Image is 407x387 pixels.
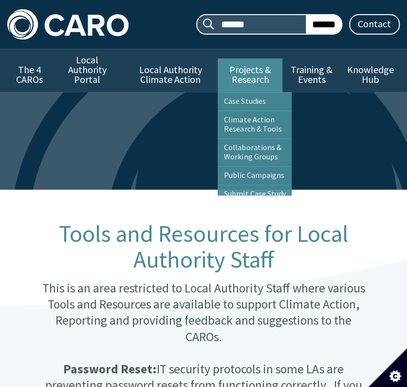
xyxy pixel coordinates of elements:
button: Set cookie preferences [368,348,407,387]
a: Training & Events [282,58,340,92]
a: Collaborations & Working Groups [218,139,292,166]
a: The 4 CAROs [7,58,52,92]
a: Case Studies [218,93,292,111]
img: Caro logo [7,9,129,39]
a: Public Campaigns [218,167,292,185]
a: Climate Action Research & Tools [218,111,292,138]
strong: Password Reset: [63,361,157,377]
a: Submit Case Study [218,185,292,203]
a: Contact [349,14,400,35]
a: Projects & Research [218,58,282,92]
a: Local Authority Climate Action [123,58,218,92]
a: Knowledge Hub [340,58,400,92]
a: Local Authority Portal [52,49,123,92]
h1: Tools and Resources for Local Authority Staff [41,221,366,272]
